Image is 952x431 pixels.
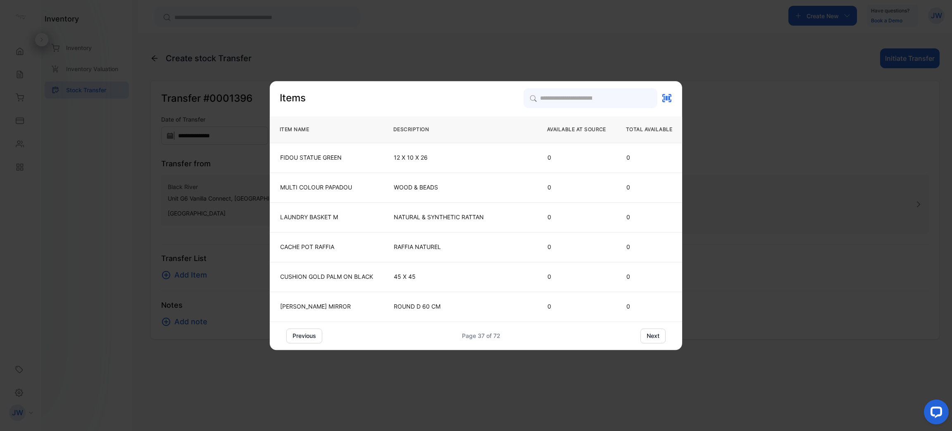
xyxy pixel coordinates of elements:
[393,125,527,134] p: DESCRIPTION
[626,243,672,251] p: 0
[394,273,527,281] p: 45 X 45
[640,328,666,343] button: next
[394,243,527,251] p: RAFFIA NATUREL
[280,213,373,221] p: LAUNDRY BASKET M
[626,302,672,311] p: 0
[626,153,672,162] p: 0
[280,183,373,192] p: MULTI COLOUR PAPADOU
[394,302,527,311] p: ROUND D 60 CM
[394,183,527,192] p: WOOD & BEADS
[280,153,373,162] p: FIDOU STATUE GREEN
[462,331,500,340] div: Page 37 of 72
[547,273,606,281] p: 0
[280,91,306,105] p: Items
[626,183,672,192] p: 0
[280,243,373,251] p: CACHE POT RAFFIA
[394,153,527,162] p: 12 X 10 X 26
[626,213,672,221] p: 0
[280,302,373,311] p: [PERSON_NAME] MIRROR
[286,328,322,343] button: previous
[626,273,672,281] p: 0
[280,273,373,281] p: CUSHION GOLD PALM ON BLACK
[547,302,606,311] p: 0
[547,153,606,162] p: 0
[547,183,606,192] p: 0
[547,213,606,221] p: 0
[917,396,952,431] iframe: LiveChat chat widget
[547,243,606,251] p: 0
[547,125,606,134] p: AVAILABLE AT SOURCE
[626,125,672,134] p: TOTAL AVAILABLE
[394,213,527,221] p: NATURAL & SYNTHETIC RATTAN
[280,125,374,134] p: ITEM NAME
